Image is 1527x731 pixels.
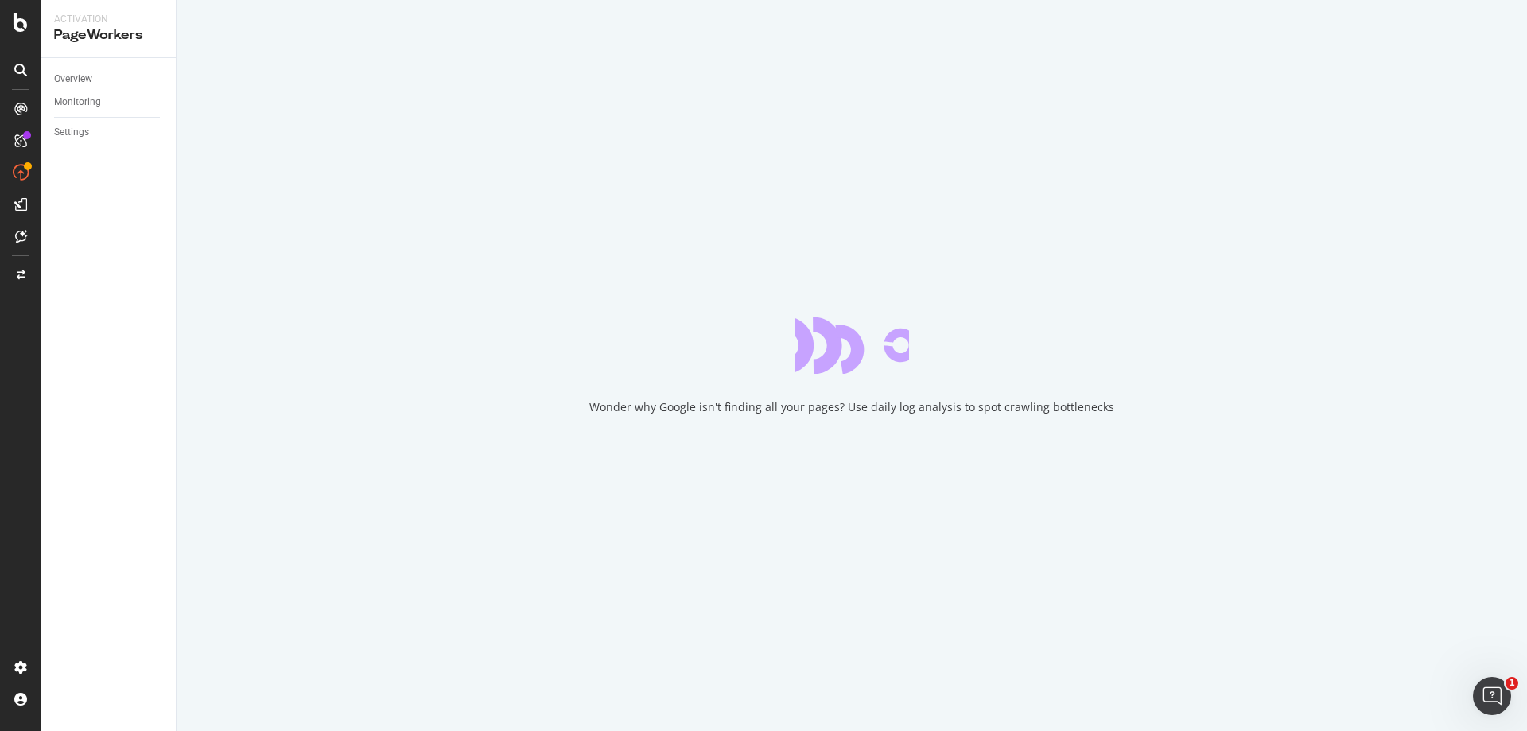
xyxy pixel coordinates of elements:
[54,26,163,45] div: PageWorkers
[1506,677,1518,690] span: 1
[54,13,163,26] div: Activation
[54,124,89,141] div: Settings
[589,399,1114,415] div: Wonder why Google isn't finding all your pages? Use daily log analysis to spot crawling bottlenecks
[54,71,92,87] div: Overview
[1473,677,1511,715] iframe: Intercom live chat
[54,94,101,111] div: Monitoring
[54,71,165,87] a: Overview
[795,317,909,374] div: animation
[54,124,165,141] a: Settings
[54,94,165,111] a: Monitoring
